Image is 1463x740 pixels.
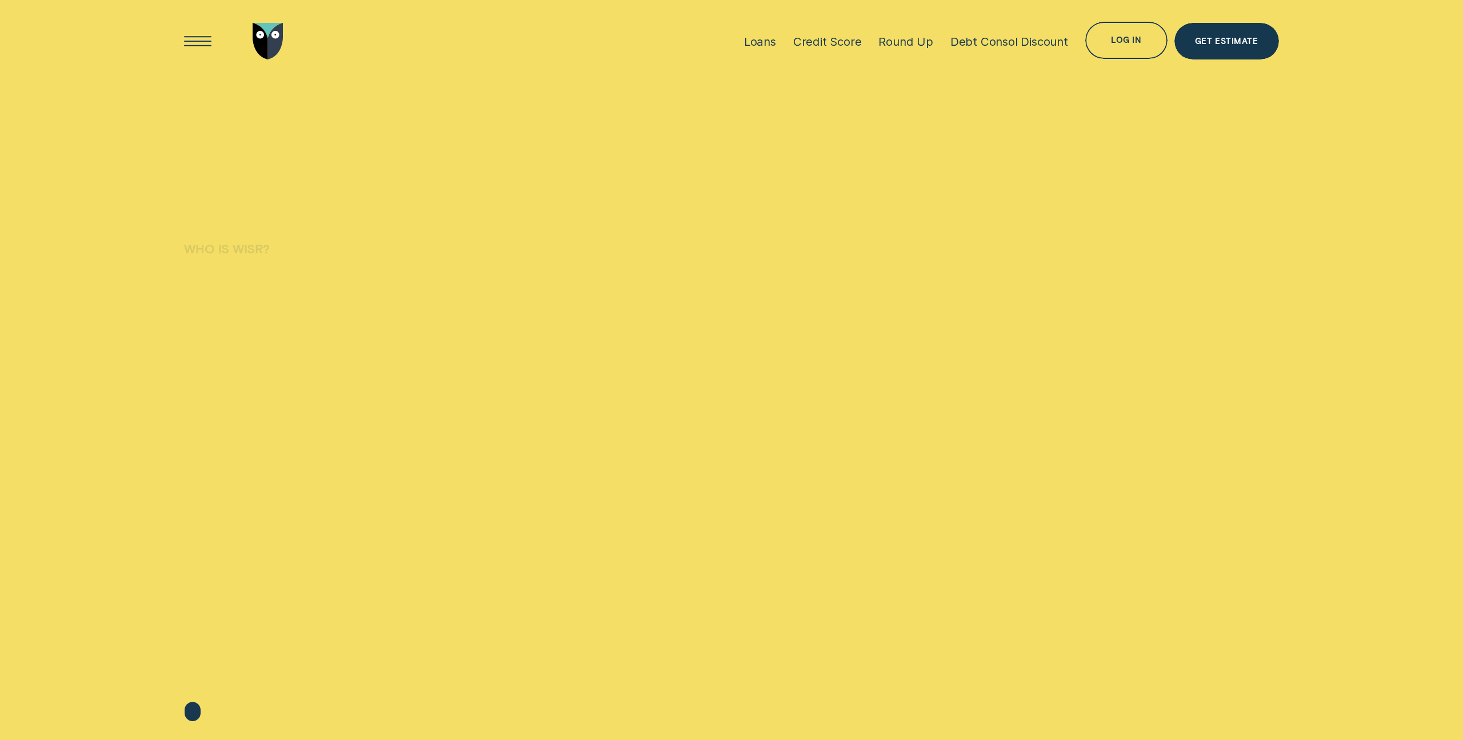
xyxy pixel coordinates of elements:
div: Round Up [878,34,933,49]
div: Credit Score [793,34,862,49]
a: Get Estimate [1174,23,1279,60]
img: Wisr [253,23,283,60]
button: Log in [1085,22,1168,59]
h1: Who is Wisr? [184,241,489,279]
div: Loans [744,34,776,49]
button: Open Menu [179,23,217,60]
div: Debt Consol Discount [950,34,1068,49]
h4: Making finance a force for good [184,255,489,485]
